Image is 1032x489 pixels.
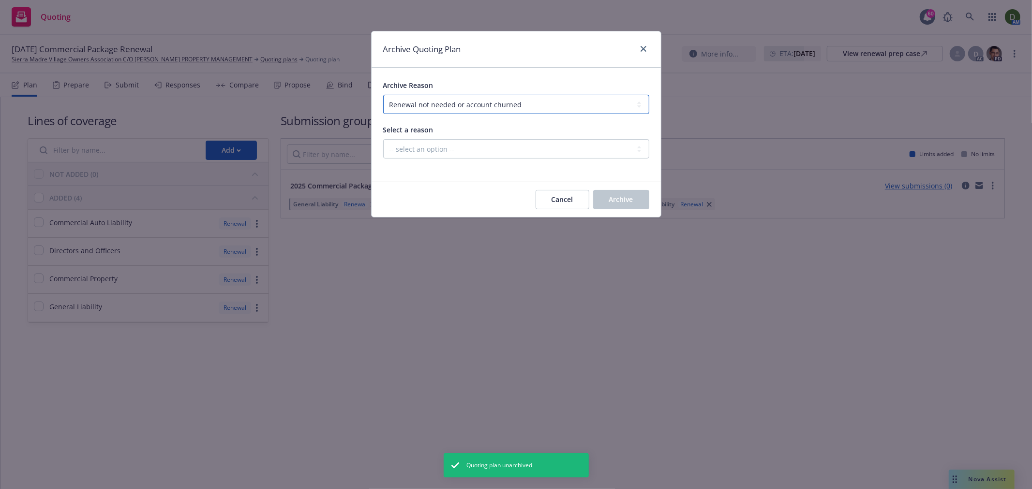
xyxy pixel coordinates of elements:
h1: Archive Quoting Plan [383,43,461,56]
span: Archive [609,195,633,204]
a: close [638,43,649,55]
span: Cancel [552,195,573,204]
span: Select a reason [383,125,434,134]
button: Cancel [536,190,589,209]
span: Quoting plan unarchived [467,461,533,470]
span: Archive Reason [383,81,434,90]
button: Archive [593,190,649,209]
